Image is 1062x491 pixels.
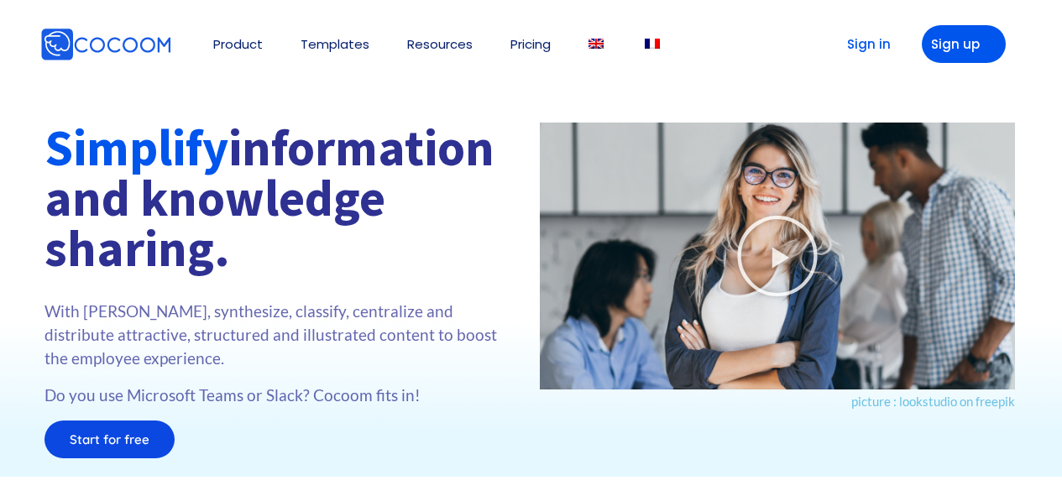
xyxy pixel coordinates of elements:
p: Do you use Microsoft Teams or Slack? Cocoom fits in! [44,384,523,407]
p: With [PERSON_NAME], synthesize, classify, centralize and distribute attractive, structured and il... [44,300,523,370]
a: Sign up [922,25,1006,63]
img: Cocoom [40,28,171,61]
a: picture : lookstudio on freepik [851,394,1015,409]
a: Start for free [44,420,175,458]
a: Pricing [510,38,551,50]
a: Product [213,38,263,50]
h1: information and knowledge sharing. [44,123,523,274]
span: Start for free [70,433,149,446]
a: Templates [301,38,369,50]
a: Sign in [821,25,905,63]
font: Simplify [44,116,228,179]
img: French [645,39,660,49]
a: Resources [407,38,473,50]
img: English [589,39,604,49]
